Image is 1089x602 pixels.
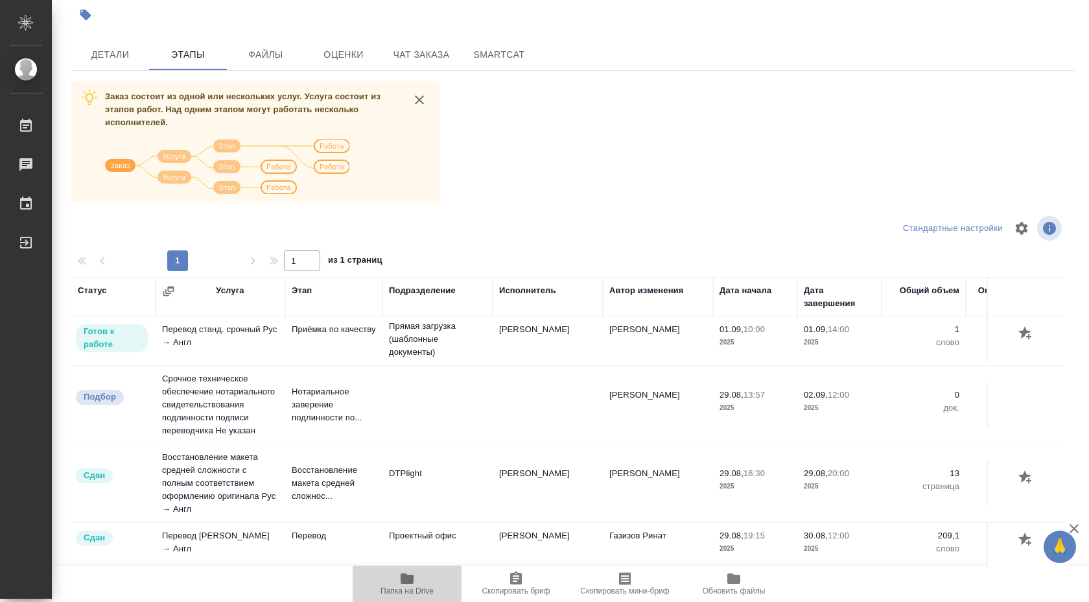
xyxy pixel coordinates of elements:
p: 14:00 [828,324,849,334]
span: 🙏 [1049,533,1071,560]
div: Услуга [216,284,244,297]
div: Этап [292,284,312,297]
p: 2025 [804,480,875,493]
p: 2025 [804,402,875,415]
button: Добавить тэг [71,1,100,29]
p: 29.08, [804,468,828,478]
span: Чат заказа [390,47,452,63]
p: Подбор [84,391,116,403]
p: 13:57 [744,390,765,400]
p: 16:30 [744,468,765,478]
button: Папка на Drive [353,566,462,602]
button: 🙏 [1044,531,1076,563]
p: 30.08, [804,531,828,540]
button: Добавить оценку [1015,529,1037,551]
td: [PERSON_NAME] [603,461,713,506]
p: слово [972,336,1044,349]
p: 2025 [720,402,791,415]
td: [PERSON_NAME] [603,317,713,362]
span: из 1 страниц [328,252,382,271]
p: слово [888,336,959,349]
td: DTPlight [382,461,493,506]
p: 2025 [720,480,791,493]
p: 2025 [720,542,791,555]
div: Общий объем [900,284,959,297]
td: [PERSON_NAME] [603,382,713,427]
button: Обновить файлы [679,566,788,602]
span: Заказ состоит из одной или нескольких услуг. Услуга состоит из этапов работ. Над одним этапом мог... [105,91,381,127]
p: 19:15 [744,531,765,540]
td: Перевод [PERSON_NAME] → Англ [156,523,285,568]
p: 1 [888,323,959,336]
p: Восстановление макета средней сложнос... [292,464,376,503]
td: [PERSON_NAME] [493,317,603,362]
p: 209,1 [972,529,1044,542]
p: 20:00 [828,468,849,478]
p: 29.08, [720,531,744,540]
span: Настроить таблицу [1006,213,1037,244]
p: 0 [972,389,1044,402]
button: Скопировать бриф [462,566,570,602]
td: Восстановление макета средней сложности с полным соответствием оформлению оригинала Рус → Англ [156,444,285,522]
td: Прямая загрузка (шаблонные документы) [382,313,493,365]
p: слово [888,542,959,555]
p: Перевод [292,529,376,542]
span: Файлы [235,47,297,63]
p: Сдан [84,469,105,482]
div: Подразделение [389,284,456,297]
p: слово [972,542,1044,555]
p: 29.08, [720,390,744,400]
p: 2025 [804,336,875,349]
div: split button [900,219,1006,239]
button: close [410,90,429,110]
td: Газизов Ринат [603,523,713,568]
p: 12:00 [828,531,849,540]
td: [PERSON_NAME] [493,523,603,568]
div: Автор изменения [609,284,683,297]
td: Перевод станд. срочный Рус → Англ [156,317,285,362]
p: 29.08, [720,468,744,478]
span: Посмотреть информацию [1037,216,1064,241]
p: Сдан [84,531,105,544]
p: Готов к работе [84,325,140,351]
p: 0 [888,389,959,402]
p: страница [888,480,959,493]
p: 13 [888,467,959,480]
span: Скопировать бриф [482,586,550,596]
p: 13 [972,467,1044,480]
span: Папка на Drive [381,586,434,596]
div: Дата завершения [804,284,875,310]
button: Добавить оценку [1015,467,1037,489]
span: Детали [79,47,141,63]
td: [PERSON_NAME] [493,461,603,506]
p: 1 [972,323,1044,336]
div: Дата начала [720,284,771,297]
span: SmartCat [468,47,530,63]
p: 2025 [804,542,875,555]
button: Сгруппировать [162,285,175,298]
p: 2025 [720,336,791,349]
span: Скопировать мини-бриф [580,586,669,596]
div: Исполнитель [499,284,556,297]
p: 01.09, [720,324,744,334]
span: Оценки [312,47,375,63]
span: Этапы [157,47,219,63]
p: док. [888,402,959,415]
td: Проектный офис [382,523,493,568]
p: 02.09, [804,390,828,400]
span: Обновить файлы [703,586,766,596]
p: страница [972,480,1044,493]
p: Нотариальное заверение подлинности по... [292,385,376,424]
div: Статус [78,284,107,297]
button: Добавить оценку [1015,323,1037,345]
p: 01.09, [804,324,828,334]
td: Срочное техническое обеспечение нотариального свидетельствования подлинности подписи переводчика ... [156,366,285,444]
p: 12:00 [828,390,849,400]
button: Скопировать мини-бриф [570,566,679,602]
div: Оплачиваемый объем [972,284,1044,310]
p: 10:00 [744,324,765,334]
p: 209,1 [888,529,959,542]
p: док. [972,402,1044,415]
p: Приёмка по качеству [292,323,376,336]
